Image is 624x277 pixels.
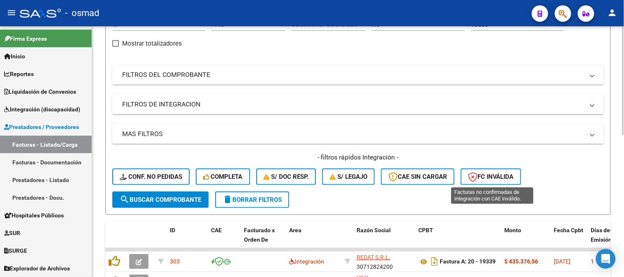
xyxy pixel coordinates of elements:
span: Monto [505,227,522,233]
mat-icon: person [608,8,617,18]
strong: Factura A: 20 - 19339 [440,259,496,265]
span: S/ legajo [329,173,367,180]
span: CPBT [418,227,433,233]
span: Inicio [4,52,25,61]
span: Buscar Comprobante [120,196,201,203]
span: Integración [289,258,324,265]
span: Facturado x Orden De [244,227,275,243]
span: Firma Express [4,34,47,43]
datatable-header-cell: Monto [501,222,551,258]
span: [DATE] [554,258,571,265]
span: 1 [591,258,594,265]
datatable-header-cell: Fecha Cpbt [551,222,588,258]
span: Completa [203,173,243,180]
button: S/ Doc Resp. [256,169,316,185]
span: Explorador de Archivos [4,264,70,273]
mat-expansion-panel-header: FILTROS DE INTEGRACION [112,95,604,114]
span: - osmad [65,4,99,22]
mat-icon: menu [7,8,16,18]
span: S/ Doc Resp. [264,173,309,180]
span: ID [170,227,175,233]
button: FC Inválida [461,169,521,185]
span: Reportes [4,69,34,78]
button: Buscar Comprobante [112,192,209,208]
span: Mostrar totalizadores [122,39,182,48]
span: Fecha Cpbt [554,227,584,233]
mat-icon: delete [223,194,232,204]
mat-panel-title: FILTROS DEL COMPROBANTE [122,70,584,79]
mat-expansion-panel-header: MAS FILTROS [112,124,604,144]
button: Completa [196,169,250,185]
button: Conf. no pedidas [112,169,190,185]
datatable-header-cell: Area [286,222,341,258]
span: CAE SIN CARGAR [388,173,447,180]
mat-icon: search [120,194,130,204]
span: FC Inválida [468,173,514,180]
span: 303 [170,258,180,265]
strong: $ 435.376,56 [505,258,538,265]
button: CAE SIN CARGAR [381,169,455,185]
mat-panel-title: FILTROS DE INTEGRACION [122,100,584,109]
div: 30712824200 [357,253,412,270]
div: Open Intercom Messenger [596,249,616,269]
h4: - filtros rápidos Integración - [112,153,604,162]
button: Borrar Filtros [215,192,289,208]
button: S/ legajo [322,169,375,185]
datatable-header-cell: CAE [208,222,241,258]
datatable-header-cell: CPBT [415,222,501,258]
mat-panel-title: MAS FILTROS [122,129,584,138]
span: Razón Social [357,227,391,233]
span: Días desde Emisión [591,227,620,243]
span: Prestadores / Proveedores [4,122,79,132]
datatable-header-cell: Razón Social [353,222,415,258]
i: Descargar documento [429,255,440,268]
span: CAE [211,227,222,233]
span: Borrar Filtros [223,196,282,203]
datatable-header-cell: Facturado x Orden De [241,222,286,258]
span: Hospitales Públicos [4,211,64,220]
mat-expansion-panel-header: FILTROS DEL COMPROBANTE [112,65,604,85]
datatable-header-cell: ID [167,222,208,258]
span: Conf. no pedidas [120,173,182,180]
span: Integración (discapacidad) [4,105,80,114]
span: SURGE [4,246,27,255]
span: SUR [4,229,20,238]
span: Liquidación de Convenios [4,87,76,96]
span: Area [289,227,302,233]
span: REDAT S.R.L. [357,254,390,261]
